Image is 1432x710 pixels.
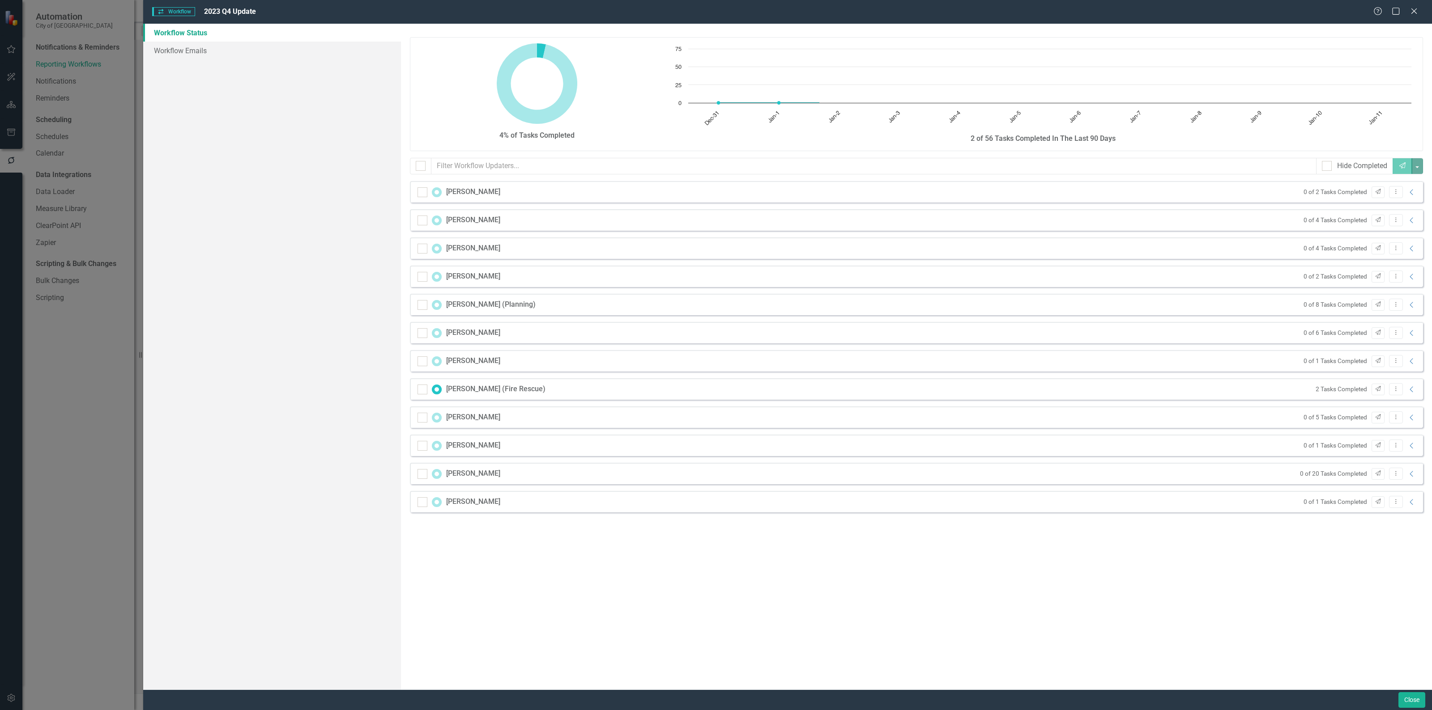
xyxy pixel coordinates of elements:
small: 0 of 2 Tasks Completed [1304,188,1367,196]
span: 2023 Q4 Update [204,7,256,16]
text: Jan-6 [1068,110,1082,124]
text: 75 [675,46,682,52]
text: 50 [675,64,682,70]
text: Jan-1 [767,110,780,124]
span: Workflow [152,7,195,16]
small: 0 of 8 Tasks Completed [1304,300,1367,309]
div: [PERSON_NAME] [446,271,500,282]
div: Chart. Highcharts interactive chart. [670,44,1416,134]
small: 0 of 5 Tasks Completed [1304,413,1367,422]
div: [PERSON_NAME] (Planning) [446,300,536,310]
small: 0 of 1 Tasks Completed [1304,357,1367,365]
text: Jan-3 [887,110,901,124]
small: 0 of 1 Tasks Completed [1304,441,1367,450]
text: Jan-10 [1307,110,1323,126]
small: 0 of 2 Tasks Completed [1304,272,1367,281]
div: [PERSON_NAME] [446,356,500,366]
strong: 4% of Tasks Completed [499,131,575,139]
path: Dec-31, 0. Tasks Completed. [716,101,720,105]
div: [PERSON_NAME] [446,412,500,423]
svg: Interactive chart [670,44,1416,134]
div: [PERSON_NAME] [446,215,500,225]
div: [PERSON_NAME] [446,497,500,507]
small: 0 of 4 Tasks Completed [1304,216,1367,224]
input: Filter Workflow Updaters... [431,158,1317,174]
a: Workflow Status [143,24,401,42]
text: Jan-9 [1249,110,1263,124]
small: 0 of 1 Tasks Completed [1304,498,1367,506]
div: [PERSON_NAME] [446,187,500,197]
text: Jan-2 [827,110,841,124]
text: Jan-11 [1368,110,1383,126]
div: [PERSON_NAME] [446,243,500,254]
a: Workflow Emails [143,42,401,59]
text: Jan-8 [1189,110,1202,124]
text: Jan-7 [1128,110,1142,124]
div: Hide Completed [1337,161,1387,171]
text: Jan-4 [947,110,961,124]
button: Close [1398,692,1425,708]
text: Jan-5 [1008,110,1022,124]
small: 0 of 4 Tasks Completed [1304,244,1367,253]
div: Workflow Status [410,37,1423,519]
small: 2 Tasks Completed [1316,385,1367,393]
strong: 2 of 56 Tasks Completed In The Last 90 Days [971,134,1116,143]
div: [PERSON_NAME] [446,328,500,338]
div: [PERSON_NAME] [446,469,500,479]
small: 0 of 20 Tasks Completed [1300,469,1367,478]
text: 25 [675,83,682,89]
path: Jan-1, 0. Tasks Completed. [777,101,780,105]
text: Dec-31 [703,110,720,127]
small: 0 of 6 Tasks Completed [1304,329,1367,337]
div: [PERSON_NAME] (Fire Rescue) [446,384,546,394]
div: [PERSON_NAME] [446,440,500,451]
text: 0 [678,101,682,106]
